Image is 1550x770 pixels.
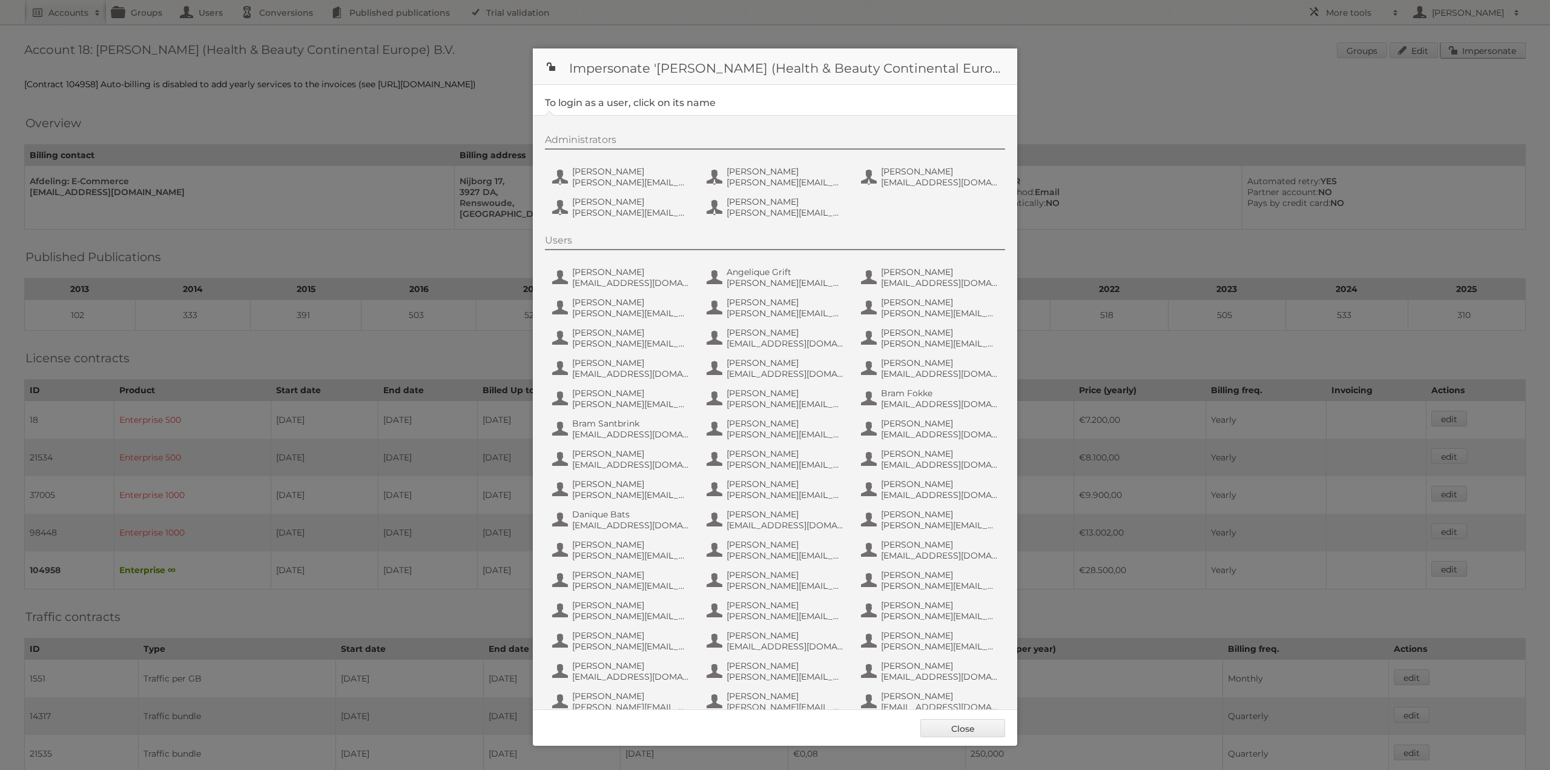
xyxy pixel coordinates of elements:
[551,356,693,380] button: [PERSON_NAME] [EMAIL_ADDRESS][DOMAIN_NAME]
[881,691,998,702] span: [PERSON_NAME]
[551,689,693,714] button: [PERSON_NAME] [PERSON_NAME][EMAIL_ADDRESS][DOMAIN_NAME]
[860,508,1002,532] button: [PERSON_NAME] [PERSON_NAME][EMAIL_ADDRESS][DOMAIN_NAME]
[545,97,716,108] legend: To login as a user, click on its name
[727,207,844,218] span: [PERSON_NAME][EMAIL_ADDRESS][DOMAIN_NAME]
[881,308,998,319] span: [PERSON_NAME][EMAIL_ADDRESS][DOMAIN_NAME]
[881,600,998,611] span: [PERSON_NAME]
[551,265,693,290] button: [PERSON_NAME] [EMAIL_ADDRESS][DOMAIN_NAME]
[881,297,998,308] span: [PERSON_NAME]
[572,600,690,611] span: [PERSON_NAME]
[572,308,690,319] span: [PERSON_NAME][EMAIL_ADDRESS][DOMAIN_NAME]
[572,550,690,561] span: [PERSON_NAME][EMAIL_ADDRESS][DOMAIN_NAME]
[572,660,690,671] span: [PERSON_NAME]
[881,277,998,288] span: [EMAIL_ADDRESS][DOMAIN_NAME]
[881,399,998,410] span: [EMAIL_ADDRESS][DOMAIN_NAME]
[705,265,848,290] button: Angelique Grift [PERSON_NAME][EMAIL_ADDRESS][DOMAIN_NAME]
[881,368,998,379] span: [EMAIL_ADDRESS][DOMAIN_NAME]
[572,166,690,177] span: [PERSON_NAME]
[881,267,998,277] span: [PERSON_NAME]
[572,630,690,641] span: [PERSON_NAME]
[551,387,693,411] button: [PERSON_NAME] [PERSON_NAME][EMAIL_ADDRESS][DOMAIN_NAME]
[881,671,998,682] span: [EMAIL_ADDRESS][DOMAIN_NAME]
[705,417,848,441] button: [PERSON_NAME] [PERSON_NAME][EMAIL_ADDRESS][DOMAIN_NAME]
[572,357,690,368] span: [PERSON_NAME]
[860,447,1002,471] button: [PERSON_NAME] [EMAIL_ADDRESS][DOMAIN_NAME]
[860,599,1002,623] button: [PERSON_NAME] [PERSON_NAME][EMAIL_ADDRESS][DOMAIN_NAME]
[881,569,998,580] span: [PERSON_NAME]
[705,599,848,623] button: [PERSON_NAME] [PERSON_NAME][EMAIL_ADDRESS][DOMAIN_NAME]
[860,538,1002,562] button: [PERSON_NAME] [EMAIL_ADDRESS][DOMAIN_NAME]
[727,368,844,379] span: [EMAIL_ADDRESS][DOMAIN_NAME]
[881,539,998,550] span: [PERSON_NAME]
[727,702,844,712] span: [PERSON_NAME][EMAIL_ADDRESS][DOMAIN_NAME]
[727,297,844,308] span: [PERSON_NAME]
[572,399,690,410] span: [PERSON_NAME][EMAIL_ADDRESS][DOMAIN_NAME]
[860,568,1002,592] button: [PERSON_NAME] [PERSON_NAME][EMAIL_ADDRESS][DOMAIN_NAME]
[860,326,1002,350] button: [PERSON_NAME] [PERSON_NAME][EMAIL_ADDRESS][DOMAIN_NAME]
[705,387,848,411] button: [PERSON_NAME] [PERSON_NAME][EMAIL_ADDRESS][DOMAIN_NAME]
[727,550,844,561] span: [PERSON_NAME][EMAIL_ADDRESS][DOMAIN_NAME]
[551,326,693,350] button: [PERSON_NAME] [PERSON_NAME][EMAIL_ADDRESS][DOMAIN_NAME]
[881,429,998,440] span: [EMAIL_ADDRESS][DOMAIN_NAME]
[572,448,690,459] span: [PERSON_NAME]
[572,338,690,349] span: [PERSON_NAME][EMAIL_ADDRESS][DOMAIN_NAME]
[727,479,844,490] span: [PERSON_NAME]
[860,629,1002,653] button: [PERSON_NAME] [PERSON_NAME][EMAIL_ADDRESS][DOMAIN_NAME]
[572,611,690,622] span: [PERSON_NAME][EMAIL_ADDRESS][DOMAIN_NAME]
[727,569,844,580] span: [PERSON_NAME]
[572,297,690,308] span: [PERSON_NAME]
[860,356,1002,380] button: [PERSON_NAME] [EMAIL_ADDRESS][DOMAIN_NAME]
[705,165,848,189] button: [PERSON_NAME] [PERSON_NAME][EMAIL_ADDRESS][DOMAIN_NAME]
[881,630,998,641] span: [PERSON_NAME]
[572,641,690,652] span: [PERSON_NAME][EMAIL_ADDRESS][DOMAIN_NAME]
[727,388,844,399] span: [PERSON_NAME]
[533,48,1017,85] h1: Impersonate '[PERSON_NAME] (Health & Beauty Continental Europe) B.V.'
[727,630,844,641] span: [PERSON_NAME]
[572,702,690,712] span: [PERSON_NAME][EMAIL_ADDRESS][DOMAIN_NAME]
[727,671,844,682] span: [PERSON_NAME][EMAIL_ADDRESS][DOMAIN_NAME]
[572,580,690,591] span: [PERSON_NAME][EMAIL_ADDRESS][DOMAIN_NAME]
[705,508,848,532] button: [PERSON_NAME] [EMAIL_ADDRESS][DOMAIN_NAME]
[551,629,693,653] button: [PERSON_NAME] [PERSON_NAME][EMAIL_ADDRESS][DOMAIN_NAME]
[881,479,998,490] span: [PERSON_NAME]
[727,267,844,277] span: Angelique Grift
[860,296,1002,320] button: [PERSON_NAME] [PERSON_NAME][EMAIL_ADDRESS][DOMAIN_NAME]
[881,580,998,591] span: [PERSON_NAME][EMAIL_ADDRESS][DOMAIN_NAME]
[572,520,690,531] span: [EMAIL_ADDRESS][DOMAIN_NAME]
[545,234,1005,250] div: Users
[727,399,844,410] span: [PERSON_NAME][EMAIL_ADDRESS][DOMAIN_NAME]
[727,580,844,591] span: [PERSON_NAME][EMAIL_ADDRESS][DOMAIN_NAME]
[572,429,690,440] span: [EMAIL_ADDRESS][DOMAIN_NAME]
[881,509,998,520] span: [PERSON_NAME]
[572,388,690,399] span: [PERSON_NAME]
[572,207,690,218] span: [PERSON_NAME][EMAIL_ADDRESS][DOMAIN_NAME]
[727,448,844,459] span: [PERSON_NAME]
[727,459,844,470] span: [PERSON_NAME][EMAIL_ADDRESS][DOMAIN_NAME]
[572,459,690,470] span: [EMAIL_ADDRESS][DOMAIN_NAME]
[860,265,1002,290] button: [PERSON_NAME] [EMAIL_ADDRESS][DOMAIN_NAME]
[727,357,844,368] span: [PERSON_NAME]
[572,509,690,520] span: Danique Bats
[572,479,690,490] span: [PERSON_NAME]
[572,418,690,429] span: Bram Santbrink
[881,338,998,349] span: [PERSON_NAME][EMAIL_ADDRESS][DOMAIN_NAME]
[727,600,844,611] span: [PERSON_NAME]
[705,296,848,320] button: [PERSON_NAME] [PERSON_NAME][EMAIL_ADDRESS][DOMAIN_NAME]
[727,641,844,652] span: [EMAIL_ADDRESS][DOMAIN_NAME]
[881,550,998,561] span: [EMAIL_ADDRESS][DOMAIN_NAME]
[727,429,844,440] span: [PERSON_NAME][EMAIL_ADDRESS][DOMAIN_NAME]
[881,702,998,712] span: [EMAIL_ADDRESS][DOMAIN_NAME]
[860,165,1002,189] button: [PERSON_NAME] [EMAIL_ADDRESS][DOMAIN_NAME]
[727,660,844,671] span: [PERSON_NAME]
[572,196,690,207] span: [PERSON_NAME]
[572,539,690,550] span: [PERSON_NAME]
[727,177,844,188] span: [PERSON_NAME][EMAIL_ADDRESS][DOMAIN_NAME]
[551,447,693,471] button: [PERSON_NAME] [EMAIL_ADDRESS][DOMAIN_NAME]
[705,195,848,219] button: [PERSON_NAME] [PERSON_NAME][EMAIL_ADDRESS][DOMAIN_NAME]
[881,418,998,429] span: [PERSON_NAME]
[881,490,998,500] span: [EMAIL_ADDRESS][DOMAIN_NAME]
[881,641,998,652] span: [PERSON_NAME][EMAIL_ADDRESS][DOMAIN_NAME]
[705,538,848,562] button: [PERSON_NAME] [PERSON_NAME][EMAIL_ADDRESS][DOMAIN_NAME]
[572,671,690,682] span: [EMAIL_ADDRESS][DOMAIN_NAME]
[881,611,998,622] span: [PERSON_NAME][EMAIL_ADDRESS][DOMAIN_NAME]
